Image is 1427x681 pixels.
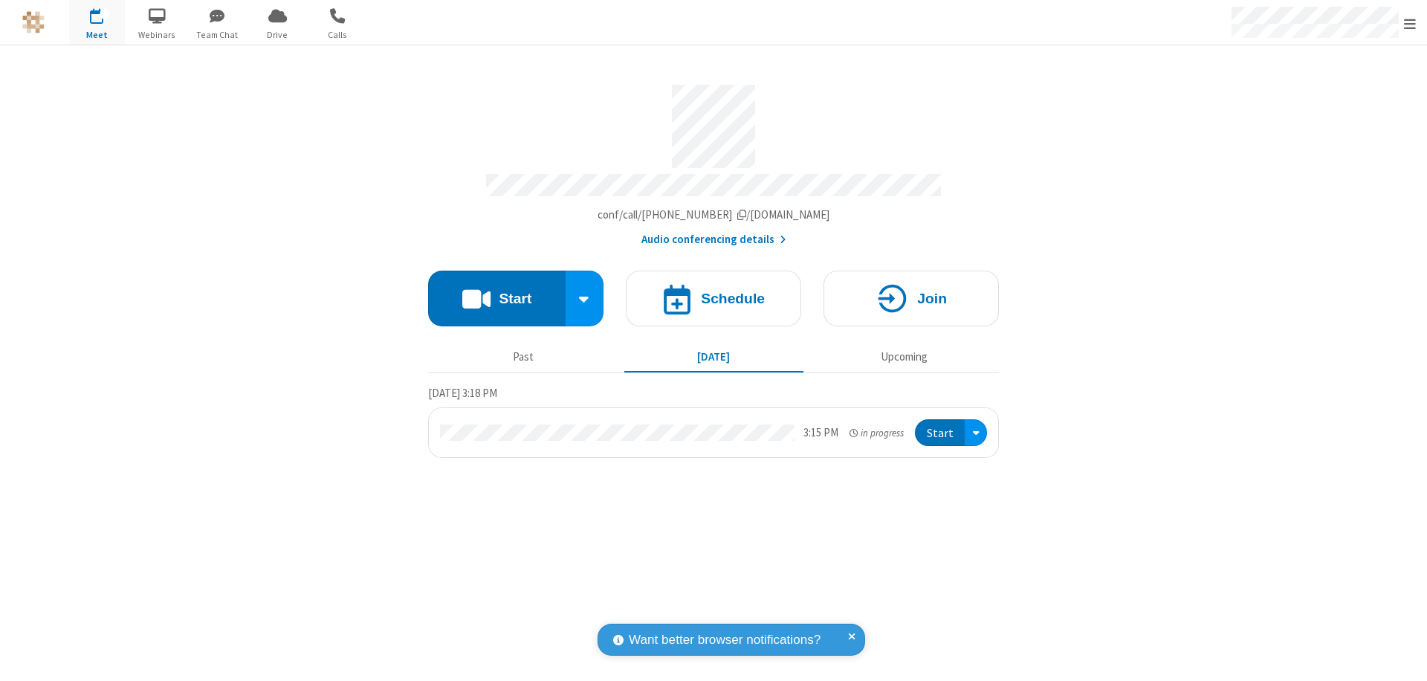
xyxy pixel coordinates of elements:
[129,28,185,42] span: Webinars
[815,343,994,371] button: Upcoming
[701,291,765,306] h4: Schedule
[803,425,838,442] div: 3:15 PM
[823,271,999,326] button: Join
[626,271,801,326] button: Schedule
[1390,642,1416,671] iframe: Chat
[250,28,305,42] span: Drive
[915,419,965,447] button: Start
[428,386,497,400] span: [DATE] 3:18 PM
[434,343,613,371] button: Past
[566,271,604,326] div: Start conference options
[499,291,531,306] h4: Start
[624,343,803,371] button: [DATE]
[629,630,821,650] span: Want better browser notifications?
[850,426,904,440] em: in progress
[310,28,366,42] span: Calls
[22,11,45,33] img: QA Selenium DO NOT DELETE OR CHANGE
[100,8,110,19] div: 1
[428,384,999,459] section: Today's Meetings
[428,271,566,326] button: Start
[598,207,830,224] button: Copy my meeting room linkCopy my meeting room link
[428,74,999,248] section: Account details
[641,231,786,248] button: Audio conferencing details
[69,28,125,42] span: Meet
[917,291,947,306] h4: Join
[190,28,245,42] span: Team Chat
[965,419,987,447] div: Open menu
[598,207,830,222] span: Copy my meeting room link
